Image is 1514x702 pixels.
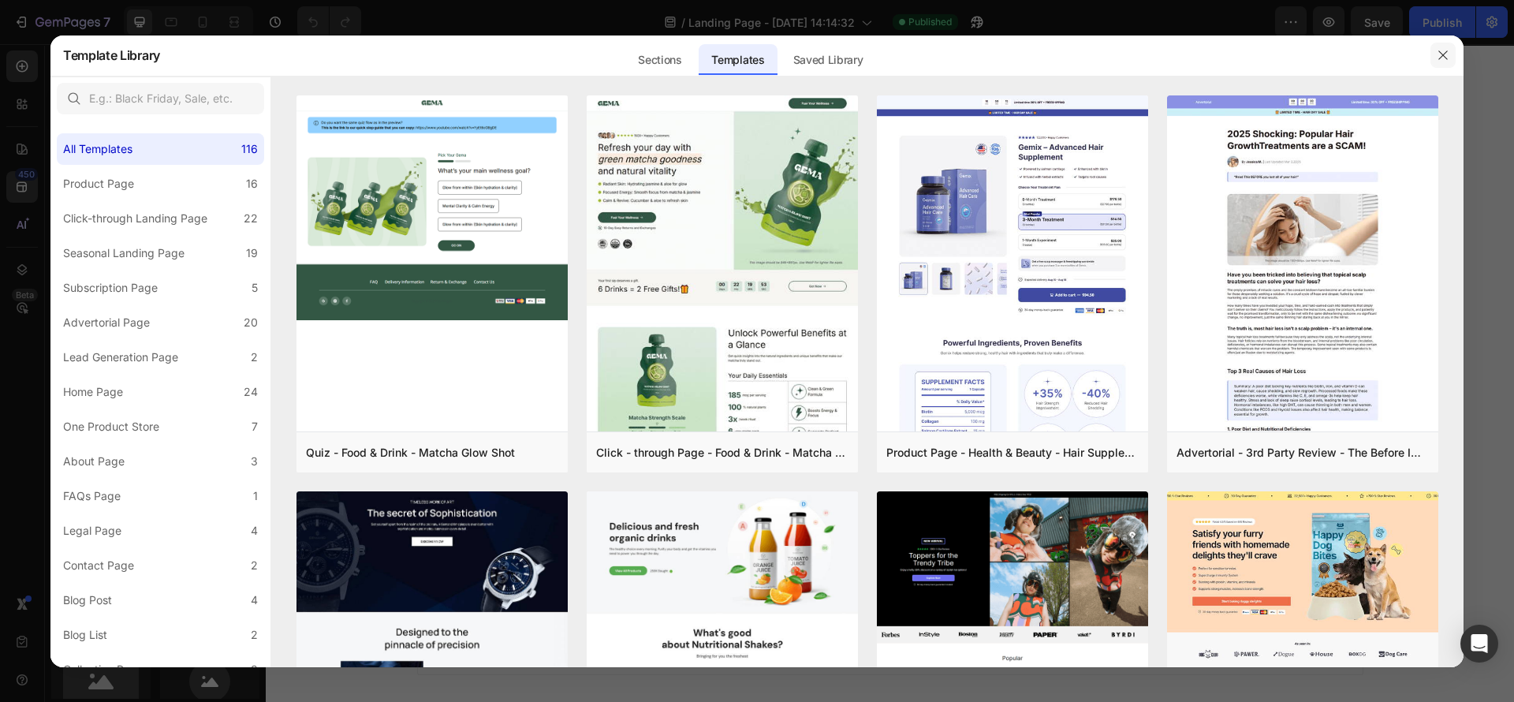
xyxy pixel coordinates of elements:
[454,571,550,588] div: Choose templates
[296,95,568,321] img: quiz-1.png
[63,452,125,471] div: About Page
[662,261,866,286] p: Can I use it under makeup?
[244,313,258,332] div: 20
[63,35,160,76] h2: Template Library
[662,207,833,232] p: When will I see results?
[682,591,800,605] span: then drag & drop elements
[251,556,258,575] div: 2
[63,140,132,159] div: All Templates
[251,625,258,644] div: 2
[63,209,207,228] div: Click-through Landing Page
[63,383,123,401] div: Home Page
[63,417,159,436] div: One Product Store
[251,452,258,471] div: 3
[246,244,258,263] div: 19
[578,571,661,588] div: Generate layout
[596,443,848,462] div: Click - through Page - Food & Drink - Matcha Glow Shot
[662,153,779,178] p: How do I use it?
[63,625,107,644] div: Blog List
[251,591,258,610] div: 4
[576,591,661,605] span: from URL or image
[306,443,515,462] div: Quiz - Food & Drink - Matcha Glow Shot
[251,521,258,540] div: 4
[662,369,957,394] p: Is this product vegan and cruelty-free?
[625,44,694,76] div: Sections
[1460,625,1498,663] div: Open Intercom Messenger
[447,591,555,605] span: inspired by CRO experts
[63,278,158,297] div: Subscription Page
[246,174,258,193] div: 16
[662,315,863,340] p: Is it safe for sensitive skin?
[662,99,850,125] p: Who can use this serum?
[63,313,150,332] div: Advertorial Page
[241,140,258,159] div: 116
[63,660,144,679] div: Collection Page
[63,348,178,367] div: Lead Generation Page
[252,417,258,436] div: 7
[251,348,258,367] div: 2
[781,44,876,76] div: Saved Library
[63,521,121,540] div: Legal Page
[63,556,134,575] div: Contact Page
[244,383,258,401] div: 24
[63,244,185,263] div: Seasonal Landing Page
[662,423,902,448] p: Does it come with a guarantee?
[662,45,930,70] p: What is the Moira Hydrating Serum?
[63,174,134,193] div: Product Page
[63,591,112,610] div: Blog Post
[251,660,258,679] div: 3
[886,443,1139,462] div: Product Page - Health & Beauty - Hair Supplement
[57,83,264,114] input: E.g.: Black Friday, Sale, etc.
[699,44,777,76] div: Templates
[63,487,121,506] div: FAQs Page
[694,571,790,588] div: Add blank section
[587,536,662,552] span: Add section
[1177,443,1429,462] div: Advertorial - 3rd Party Review - The Before Image - Hair Supplement
[253,487,258,506] div: 1
[252,278,258,297] div: 5
[244,209,258,228] div: 22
